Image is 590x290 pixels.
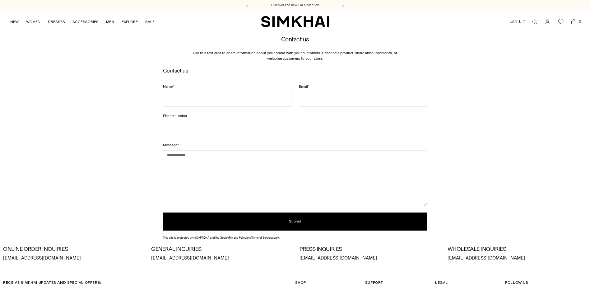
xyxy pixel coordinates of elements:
[261,16,329,28] a: SIMKHAI
[3,255,142,262] p: [EMAIL_ADDRESS][DOMAIN_NAME]
[3,246,142,252] h3: ONLINE ORDER INQUIRIES
[186,50,404,61] p: Use this text area to share information about your brand with your customers. Describe a product,...
[48,15,65,29] a: DRESSES
[510,15,526,29] button: USD $
[186,36,404,43] h2: Contact us
[145,15,155,29] a: SALE
[3,280,101,285] span: RECEIVE SIMKHAI UPDATES AND SPECIAL OFFERS:
[251,236,272,239] a: Terms of Service
[72,15,99,29] a: ACCESSORIES
[163,142,427,148] label: Message
[163,113,427,119] label: Phone number
[365,280,383,285] span: Support
[106,15,114,29] a: MEN
[541,16,554,28] a: Go to the account page
[271,3,319,8] a: Discover the new Fall Collection
[122,15,138,29] a: EXPLORE
[299,84,427,89] label: Email
[163,236,427,240] div: This site is protected by reCAPTCHA and the Google and apply.
[10,15,19,29] a: NEW
[505,280,528,285] span: Follow Us
[295,280,306,285] span: Shop
[229,236,246,239] a: Privacy Policy
[568,16,580,28] a: Open cart modal
[151,255,290,262] p: [EMAIL_ADDRESS][DOMAIN_NAME]
[300,246,439,252] h3: PRESS INQUIRIES
[528,16,541,28] a: Open search modal
[577,19,583,24] span: 0
[555,16,567,28] a: Wishlist
[435,280,448,285] span: Legal
[163,68,427,73] h2: Contact us
[300,255,439,262] p: [EMAIL_ADDRESS][DOMAIN_NAME]
[448,255,587,262] p: [EMAIL_ADDRESS][DOMAIN_NAME]
[163,84,291,89] label: Name
[151,246,290,252] h3: GENERAL INQUIRIES
[448,246,587,252] h3: WHOLESALE INQUIRIES
[26,15,40,29] a: WOMEN
[163,213,427,231] button: Submit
